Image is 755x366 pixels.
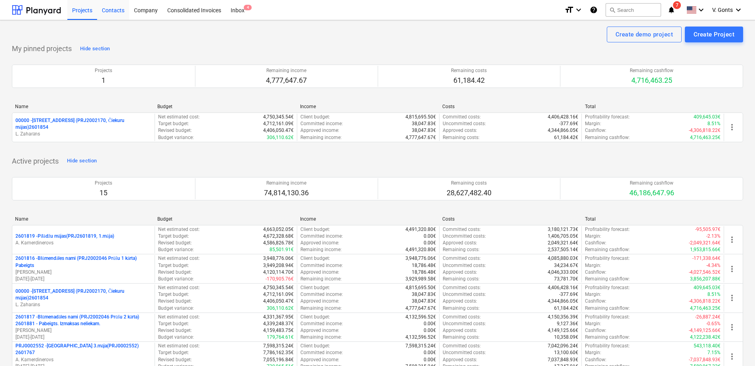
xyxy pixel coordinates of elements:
[300,356,339,363] p: Approved income :
[263,349,294,356] p: 7,786,162.35€
[300,226,330,233] p: Client budget :
[263,114,294,120] p: 4,750,345.54€
[300,114,330,120] p: Client budget :
[300,255,330,262] p: Client budget :
[443,334,480,341] p: Remaining costs :
[447,180,491,187] p: Remaining costs
[405,255,436,262] p: 3,948,776.06€
[443,327,477,334] p: Approved costs :
[95,188,112,198] p: 15
[548,343,578,349] p: 7,042,096.24€
[405,343,436,349] p: 7,598,315.24€
[267,334,294,341] p: 179,764.61€
[405,114,436,120] p: 4,815,695.50€
[158,114,200,120] p: Net estimated cost :
[263,127,294,134] p: 4,406,050.47€
[629,188,674,198] p: 46,186,647.96
[157,104,293,109] div: Budget
[590,5,598,15] i: Knowledge base
[707,291,721,298] p: 8.51%
[559,120,578,127] p: -377.69€
[405,305,436,312] p: 4,777,647.67€
[270,246,294,253] p: 85,501.91€
[548,246,578,253] p: 2,537,505.14€
[405,314,436,320] p: 4,132,596.52€
[15,288,151,301] p: 00000 - [STREET_ADDRESS] (PRJ2002170, Čiekuru mājas)2601854
[263,327,294,334] p: 4,159,483.75€
[443,291,486,298] p: Uncommitted costs :
[158,327,192,334] p: Revised budget :
[15,233,151,246] div: 2601819 -Pīlādžu mājas(PRJ2601819, 1.māja)A. Kamerdinerovs
[585,216,721,222] div: Total
[443,127,477,134] p: Approved costs :
[300,246,342,253] p: Remaining income :
[158,305,194,312] p: Budget variance :
[266,276,294,282] p: -170,905.76€
[443,276,480,282] p: Remaining costs :
[300,233,343,240] p: Committed income :
[424,356,436,363] p: 0.00€
[685,27,743,42] button: Create Project
[690,334,721,341] p: 4,122,238.42€
[712,7,733,13] span: V. Gonts
[15,334,151,341] p: [DATE] - [DATE]
[158,240,192,246] p: Revised budget :
[95,67,112,74] p: Projects
[548,255,578,262] p: 4,085,880.03€
[158,343,200,349] p: Net estimated cost :
[585,233,601,240] p: Margin :
[548,327,578,334] p: 4,149,125.66€
[300,127,339,134] p: Approved income :
[412,291,436,298] p: 38,047.83€
[548,114,578,120] p: 4,406,428.16€
[585,343,630,349] p: Profitability forecast :
[585,284,630,291] p: Profitability forecast :
[15,327,151,334] p: [PERSON_NAME]
[564,5,574,15] i: format_size
[727,293,737,303] span: more_vert
[630,67,673,74] p: Remaining cashflow
[443,120,486,127] p: Uncommitted costs :
[405,284,436,291] p: 4,815,695.50€
[554,262,578,269] p: 34,234.67€
[158,262,189,269] p: Target budget :
[65,155,99,168] button: Hide section
[263,269,294,276] p: 4,120,114.70€
[707,120,721,127] p: 8.51%
[300,291,343,298] p: Committed income :
[667,5,675,15] i: notifications
[300,269,339,276] p: Approved income :
[690,276,721,282] p: 3,856,207.88€
[727,264,737,274] span: more_vert
[443,255,481,262] p: Committed costs :
[727,235,737,244] span: more_vert
[451,67,487,74] p: Remaining costs
[443,349,486,356] p: Uncommitted costs :
[158,127,192,134] p: Revised budget :
[405,334,436,341] p: 4,132,596.52€
[158,255,200,262] p: Net estimated cost :
[95,76,112,85] p: 1
[443,284,481,291] p: Committed costs :
[267,305,294,312] p: 306,110.62€
[424,233,436,240] p: 0.00€
[548,356,578,363] p: 7,037,848.93€
[443,343,481,349] p: Committed costs :
[266,67,307,74] p: Remaining income
[266,76,307,85] p: 4,777,647.67
[695,226,721,233] p: -95,505.97€
[263,320,294,327] p: 4,339,248.37€
[690,305,721,312] p: 4,716,463.25€
[696,5,706,15] i: keyboard_arrow_down
[263,343,294,349] p: 7,598,315.24€
[548,233,578,240] p: 1,406,705.05€
[557,320,578,327] p: 9,127.36€
[263,226,294,233] p: 4,663,052.05€
[263,284,294,291] p: 4,750,345.54€
[585,104,721,109] div: Total
[689,356,721,363] p: -7,037,848.93€
[263,298,294,305] p: 4,406,050.47€
[585,240,606,246] p: Cashflow :
[554,305,578,312] p: 61,184.42€
[263,314,294,320] p: 4,331,367.95€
